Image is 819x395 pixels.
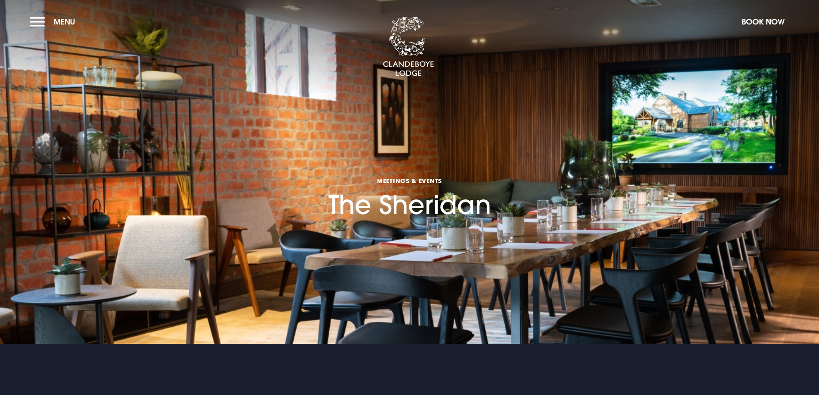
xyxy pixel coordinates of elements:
span: Menu [54,17,75,27]
span: Meetings & Events [328,177,491,185]
button: Book Now [737,12,789,31]
h1: The Sheridan [328,128,491,220]
button: Menu [30,12,80,31]
img: Clandeboye Lodge [383,17,434,77]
